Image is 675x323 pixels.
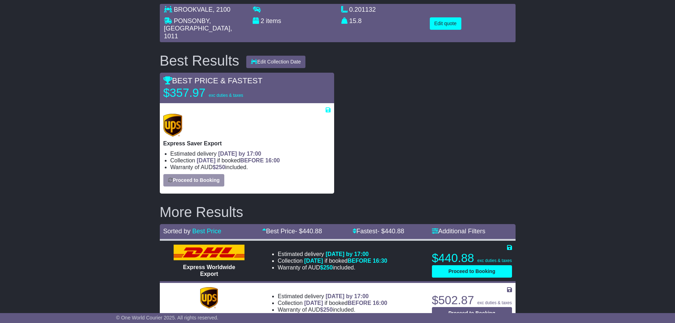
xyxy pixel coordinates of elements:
[170,150,331,157] li: Estimated delivery
[183,264,235,277] span: Express Worldwide Export
[174,6,213,13] span: BROOKVALE
[477,300,512,305] span: exc duties & taxes
[163,140,331,147] p: Express Saver Export
[432,228,485,235] a: Additional Filters
[377,228,404,235] span: - $
[326,251,369,257] span: [DATE] by 17:00
[261,17,264,24] span: 2
[266,17,281,24] span: items
[348,300,371,306] span: BEFORE
[163,228,191,235] span: Sorted by
[278,306,387,313] li: Warranty of AUD included.
[262,228,322,235] a: Best Price- $440.88
[349,6,376,13] span: 0.201132
[213,6,230,13] span: , 2100
[200,287,218,308] img: UPS (new): Expedited Export
[170,164,331,171] li: Warranty of AUD included.
[373,258,387,264] span: 16:30
[278,300,387,306] li: Collection
[240,157,264,163] span: BEFORE
[218,151,261,157] span: [DATE] by 17:00
[304,258,387,264] span: if booked
[432,293,512,307] p: $502.87
[213,164,225,170] span: $
[304,300,387,306] span: if booked
[278,257,387,264] li: Collection
[156,53,243,68] div: Best Results
[278,293,387,300] li: Estimated delivery
[164,25,232,40] span: , 1011
[323,264,333,271] span: 250
[348,258,371,264] span: BEFORE
[373,300,387,306] span: 16:00
[430,17,461,30] button: Edit quote
[160,204,516,220] h2: More Results
[186,312,232,318] span: Expedited Export
[349,17,362,24] span: 15.8
[320,307,333,313] span: $
[385,228,404,235] span: 440.88
[265,157,280,163] span: 16:00
[197,157,215,163] span: [DATE]
[209,93,243,98] span: exc duties & taxes
[303,228,322,235] span: 440.88
[432,251,512,265] p: $440.88
[320,264,333,271] span: $
[295,228,322,235] span: - $
[163,114,182,137] img: UPS (new): Express Saver Export
[432,265,512,278] button: Proceed to Booking
[170,157,331,164] li: Collection
[432,307,512,319] button: Proceed to Booking
[323,307,333,313] span: 250
[353,228,404,235] a: Fastest- $440.88
[278,264,387,271] li: Warranty of AUD included.
[278,251,387,257] li: Estimated delivery
[163,174,224,186] button: Proceed to Booking
[216,164,225,170] span: 250
[477,258,512,263] span: exc duties & taxes
[174,245,244,260] img: DHL: Express Worldwide Export
[163,86,252,100] p: $357.97
[326,293,369,299] span: [DATE] by 17:00
[164,17,230,32] span: PONSONBY, [GEOGRAPHIC_DATA]
[116,315,219,321] span: © One World Courier 2025. All rights reserved.
[192,228,221,235] a: Best Price
[304,300,323,306] span: [DATE]
[197,157,280,163] span: if booked
[246,56,305,68] button: Edit Collection Date
[163,76,263,85] span: BEST PRICE & FASTEST
[304,258,323,264] span: [DATE]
